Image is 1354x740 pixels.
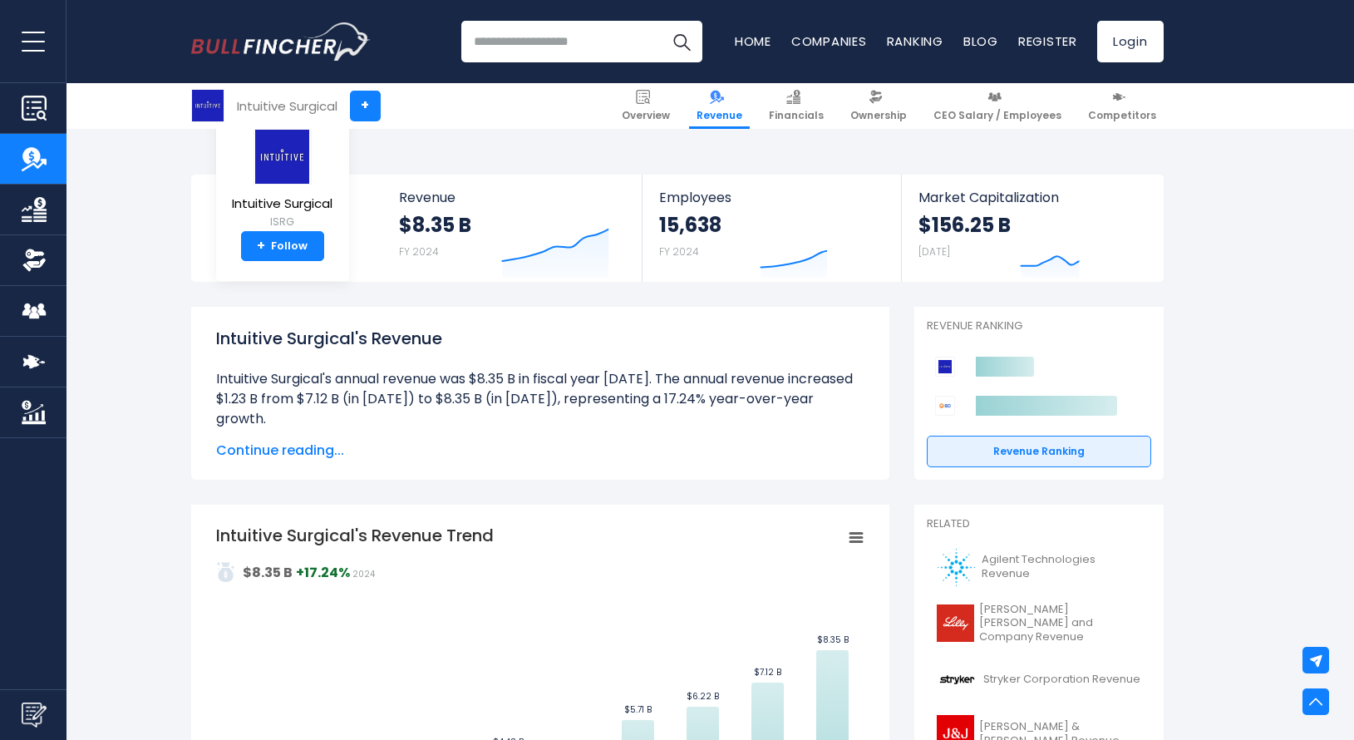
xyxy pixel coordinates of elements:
tspan: Intuitive Surgical's Revenue Trend [216,524,494,547]
img: Ownership [22,248,47,273]
span: Continue reading... [216,441,864,461]
a: [PERSON_NAME] [PERSON_NAME] and Company Revenue [927,599,1151,649]
strong: $8.35 B [399,212,471,238]
a: Go to homepage [191,22,370,61]
small: FY 2024 [399,244,439,259]
a: Stryker Corporation Revenue [927,657,1151,703]
li: Intuitive Surgical's annual revenue was $8.35 B in fiscal year [DATE]. The annual revenue increas... [216,369,864,429]
h1: Intuitive Surgical's Revenue [216,326,864,351]
strong: +17.24% [296,563,350,582]
span: Revenue [697,109,742,122]
div: Intuitive Surgical [237,96,337,116]
a: + [350,91,381,121]
strong: 15,638 [659,212,721,238]
img: ISRG logo [254,129,312,185]
img: Bullfincher logo [191,22,371,61]
a: Intuitive Surgical ISRG [231,128,333,232]
strong: $8.35 B [243,563,293,582]
a: Home [735,32,771,50]
p: Related [927,517,1151,531]
a: Login [1097,21,1164,62]
text: $8.35 B [816,634,848,646]
a: Blog [963,32,998,50]
img: A logo [937,549,977,586]
span: Market Capitalization [918,190,1145,205]
p: Revenue Ranking [927,319,1151,333]
small: ISRG [232,215,332,229]
span: Competitors [1088,109,1156,122]
a: Revenue Ranking [927,436,1151,467]
a: Revenue $8.35 B FY 2024 [382,175,643,282]
a: Revenue [689,83,750,129]
text: $7.12 B [754,666,781,678]
a: Agilent Technologies Revenue [927,545,1151,590]
a: Register [1018,32,1077,50]
img: LLY logo [937,604,974,642]
a: Overview [614,83,677,129]
a: Ranking [887,32,943,50]
a: CEO Salary / Employees [926,83,1069,129]
span: 2024 [352,568,375,580]
img: SYK logo [937,661,978,698]
img: Becton, Dickinson and Company competitors logo [935,396,955,416]
span: Intuitive Surgical [232,197,332,211]
img: addasd [216,562,236,582]
small: [DATE] [918,244,950,259]
a: Market Capitalization $156.25 B [DATE] [902,175,1161,282]
small: FY 2024 [659,244,699,259]
span: Revenue [399,190,626,205]
a: Companies [791,32,867,50]
span: Employees [659,190,884,205]
a: Ownership [843,83,914,129]
a: +Follow [241,231,324,261]
text: $5.71 B [624,703,652,716]
a: Financials [761,83,831,129]
text: $6.22 B [687,690,719,703]
a: Employees 15,638 FY 2024 [643,175,901,282]
span: Ownership [850,109,907,122]
span: CEO Salary / Employees [933,109,1061,122]
strong: + [257,239,265,254]
span: Overview [622,109,670,122]
img: Intuitive Surgical competitors logo [935,357,955,377]
span: Financials [769,109,824,122]
strong: $156.25 B [918,212,1011,238]
a: Competitors [1081,83,1164,129]
img: ISRG logo [192,90,224,121]
button: Search [661,21,702,62]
